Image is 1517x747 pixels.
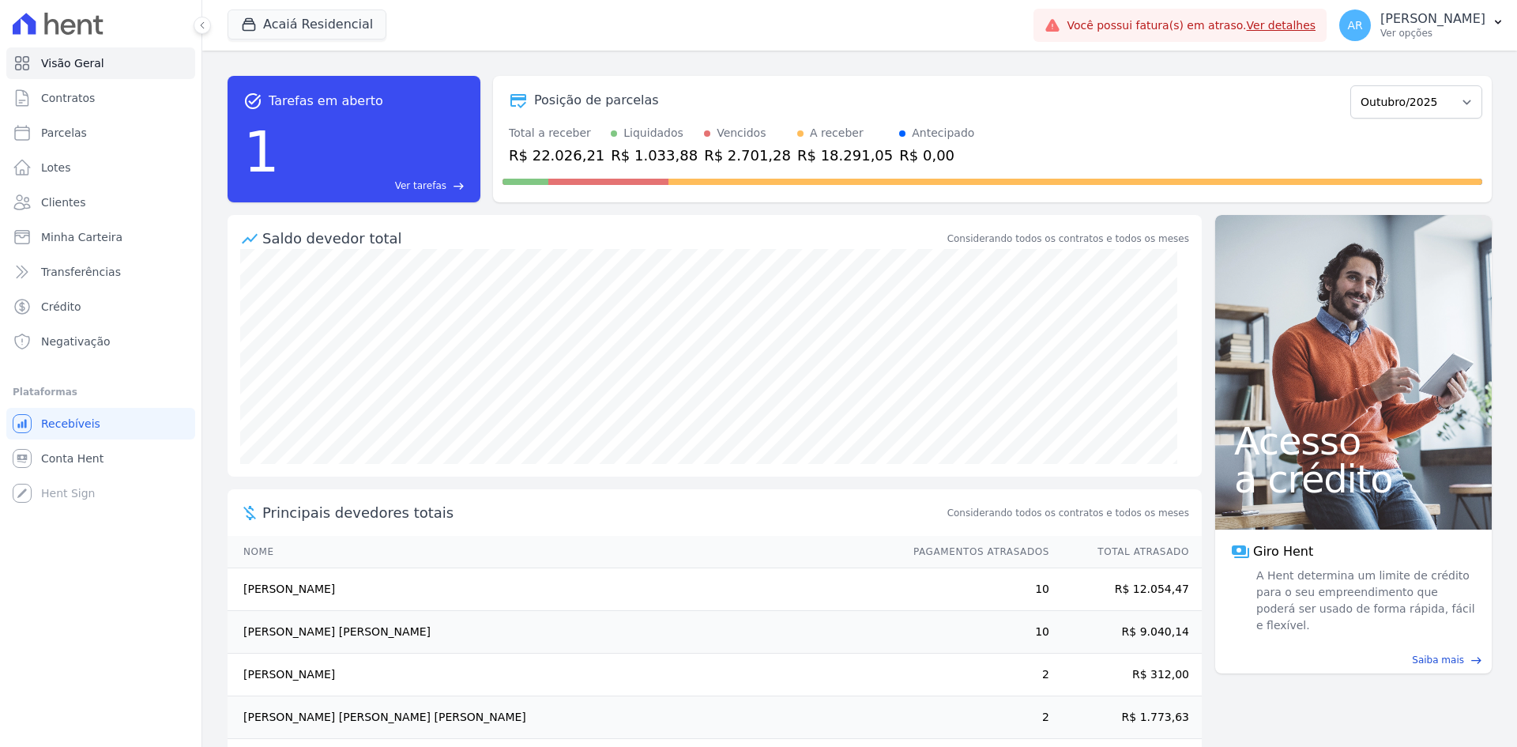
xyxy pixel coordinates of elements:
span: east [1470,655,1482,666]
span: east [453,180,465,192]
a: Ver tarefas east [286,179,465,193]
span: Principais devedores totais [262,502,944,523]
div: Antecipado [912,125,974,141]
td: [PERSON_NAME] [228,654,898,696]
div: Saldo devedor total [262,228,944,249]
span: A Hent determina um limite de crédito para o seu empreendimento que poderá ser usado de forma ráp... [1253,568,1476,634]
div: Liquidados [623,125,683,141]
a: Contratos [6,82,195,114]
span: Saiba mais [1412,653,1464,667]
div: R$ 2.701,28 [704,145,791,166]
span: Recebíveis [41,416,100,432]
span: Considerando todos os contratos e todos os meses [947,506,1189,520]
a: Parcelas [6,117,195,149]
a: Crédito [6,291,195,323]
div: 1 [243,111,280,193]
a: Clientes [6,187,195,218]
td: 10 [898,568,1050,611]
button: Acaiá Residencial [228,9,386,40]
td: R$ 312,00 [1050,654,1202,696]
span: task_alt [243,92,262,111]
a: Lotes [6,152,195,183]
td: R$ 12.054,47 [1050,568,1202,611]
span: AR [1347,20,1362,31]
a: Conta Hent [6,443,195,474]
a: Saiba mais east [1225,653,1482,667]
span: Minha Carteira [41,229,122,245]
a: Ver detalhes [1247,19,1316,32]
div: Vencidos [717,125,766,141]
p: [PERSON_NAME] [1380,11,1485,27]
span: Ver tarefas [395,179,446,193]
a: Minha Carteira [6,221,195,253]
td: [PERSON_NAME] [PERSON_NAME] [228,611,898,654]
span: Lotes [41,160,71,175]
div: A receber [810,125,864,141]
span: Contratos [41,90,95,106]
td: R$ 1.773,63 [1050,696,1202,739]
td: [PERSON_NAME] [PERSON_NAME] [PERSON_NAME] [228,696,898,739]
span: Parcelas [41,125,87,141]
p: Ver opções [1380,27,1485,40]
td: [PERSON_NAME] [228,568,898,611]
div: Total a receber [509,125,604,141]
th: Nome [228,536,898,568]
td: 2 [898,696,1050,739]
span: Transferências [41,264,121,280]
div: R$ 22.026,21 [509,145,604,166]
span: Giro Hent [1253,542,1313,561]
span: Clientes [41,194,85,210]
span: Crédito [41,299,81,315]
span: Conta Hent [41,451,104,466]
span: a crédito [1234,460,1473,498]
span: Acesso [1234,422,1473,460]
div: R$ 1.033,88 [611,145,698,166]
div: R$ 0,00 [899,145,974,166]
a: Recebíveis [6,408,195,440]
a: Negativação [6,326,195,357]
button: AR [PERSON_NAME] Ver opções [1327,3,1517,47]
div: R$ 18.291,05 [797,145,893,166]
span: Você possui fatura(s) em atraso. [1067,17,1316,34]
td: 2 [898,654,1050,696]
span: Visão Geral [41,55,104,71]
th: Pagamentos Atrasados [898,536,1050,568]
a: Visão Geral [6,47,195,79]
td: 10 [898,611,1050,654]
td: R$ 9.040,14 [1050,611,1202,654]
div: Plataformas [13,383,189,402]
span: Tarefas em aberto [269,92,383,111]
th: Total Atrasado [1050,536,1202,568]
div: Considerando todos os contratos e todos os meses [947,232,1189,246]
a: Transferências [6,256,195,288]
div: Posição de parcelas [534,91,659,110]
span: Negativação [41,334,111,349]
